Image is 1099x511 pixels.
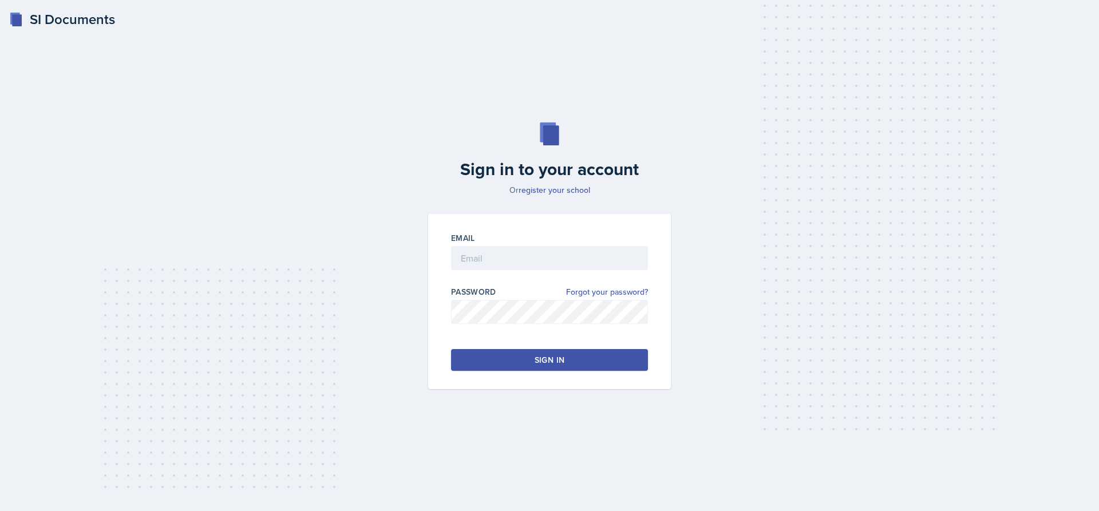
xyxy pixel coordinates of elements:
a: register your school [519,184,590,196]
button: Sign in [451,349,648,371]
label: Email [451,232,475,244]
div: Sign in [535,354,564,366]
p: Or [421,184,678,196]
label: Password [451,286,496,298]
h2: Sign in to your account [421,159,678,180]
a: Forgot your password? [566,286,648,298]
a: SI Documents [9,9,115,30]
input: Email [451,246,648,270]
